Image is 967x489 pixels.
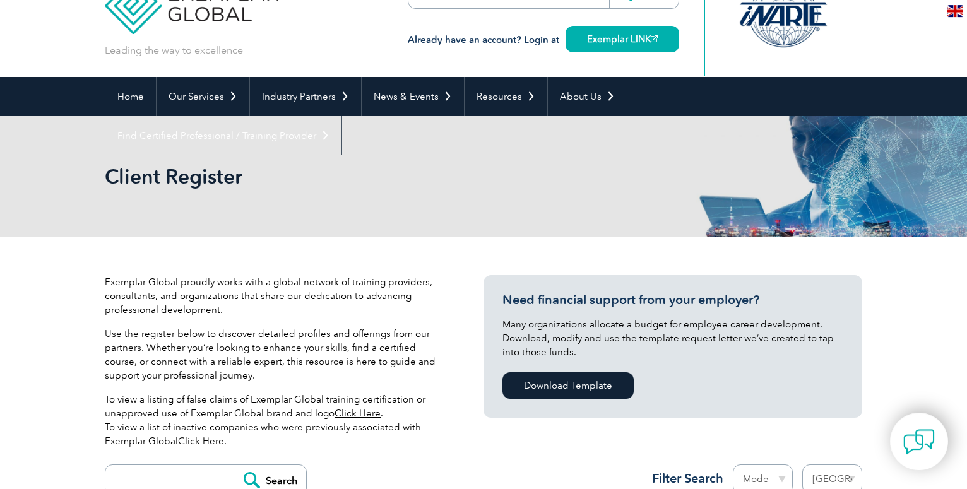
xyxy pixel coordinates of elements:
p: Leading the way to excellence [105,44,243,57]
a: Click Here [178,435,224,447]
h2: Client Register [105,167,635,187]
img: en [947,5,963,17]
p: Exemplar Global proudly works with a global network of training providers, consultants, and organ... [105,275,446,317]
img: contact-chat.png [903,426,935,457]
p: Many organizations allocate a budget for employee career development. Download, modify and use th... [502,317,843,359]
a: Click Here [335,408,381,419]
a: News & Events [362,77,464,116]
p: To view a listing of false claims of Exemplar Global training certification or unapproved use of ... [105,392,446,448]
a: Home [105,77,156,116]
a: Download Template [502,372,634,399]
a: Exemplar LINK [566,26,679,52]
img: open_square.png [651,35,658,42]
h3: Need financial support from your employer? [502,292,843,308]
a: Find Certified Professional / Training Provider [105,116,341,155]
a: Resources [465,77,547,116]
a: Our Services [157,77,249,116]
h3: Filter Search [644,471,723,486]
p: Use the register below to discover detailed profiles and offerings from our partners. Whether you... [105,327,446,382]
a: Industry Partners [250,77,361,116]
h3: Already have an account? Login at [408,32,679,48]
a: About Us [548,77,627,116]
